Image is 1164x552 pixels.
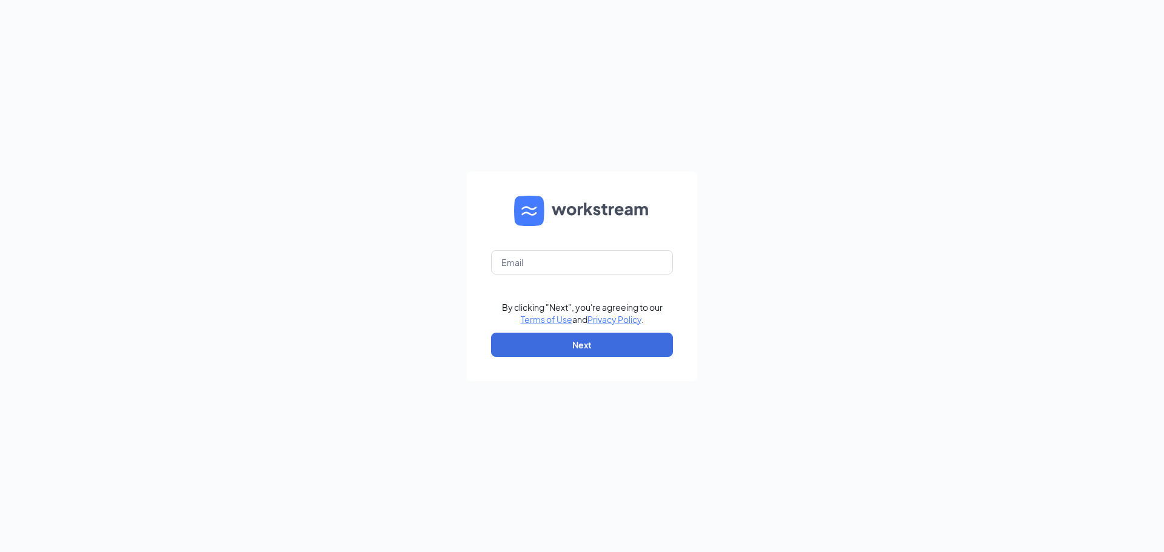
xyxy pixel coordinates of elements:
div: By clicking "Next", you're agreeing to our and . [502,301,663,325]
a: Terms of Use [521,314,572,325]
button: Next [491,333,673,357]
input: Email [491,250,673,274]
img: WS logo and Workstream text [514,196,650,226]
a: Privacy Policy [587,314,641,325]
